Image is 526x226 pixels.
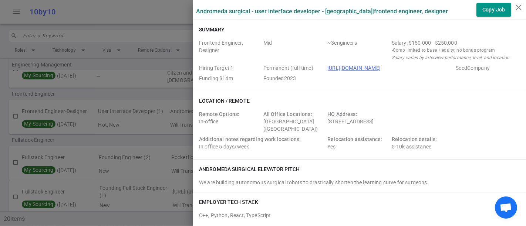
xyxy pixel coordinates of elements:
i: Salary varies by interview performance, level, and location. [392,55,511,60]
div: Open chat [495,196,517,219]
span: Relocation details: [392,136,437,142]
i: close [514,3,523,12]
span: All Office Locations: [263,111,312,117]
label: Andromeda Surgical - User Interface Developer - [GEOGRAPHIC_DATA] | Frontend Engineer, Designer [196,8,448,15]
button: Copy Job [476,3,511,17]
div: In-office [199,110,260,133]
div: Salary Range [392,39,517,47]
a: [URL][DOMAIN_NAME] [327,65,381,71]
span: Employer Founded [263,75,325,82]
div: [STREET_ADDRESS] [327,110,453,133]
small: - Comp limited to base + equity; no bonus program [392,47,517,54]
span: Job Type [263,64,325,72]
h6: Summary [199,26,225,33]
div: Yes [327,136,389,150]
div: We are building autonomous surgical robots to drastically shorten the learning curve for surgeons. [199,179,520,186]
span: Company URL [327,64,453,72]
span: Team Count [327,39,389,61]
span: Employer Stage e.g. Series A [456,64,517,72]
span: Level [263,39,325,61]
span: Relocation assistance: [327,136,382,142]
span: Roles [199,39,260,61]
span: Employer Founding [199,75,260,82]
span: C++, Python, React, TypeScript [199,212,271,218]
div: 5-10k assistance [392,136,453,150]
span: Remote Options: [199,111,239,117]
div: In office 5 days/week [199,136,324,150]
span: HQ Address: [327,111,357,117]
span: Hiring Target [199,64,260,72]
div: [GEOGRAPHIC_DATA] ([GEOGRAPHIC_DATA]) [263,110,325,133]
span: Additional notes regarding work locations: [199,136,301,142]
h6: Location / Remote [199,97,250,105]
h6: Andromeda Surgical elevator pitch [199,165,300,173]
h6: EMPLOYER TECH STACK [199,198,258,206]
